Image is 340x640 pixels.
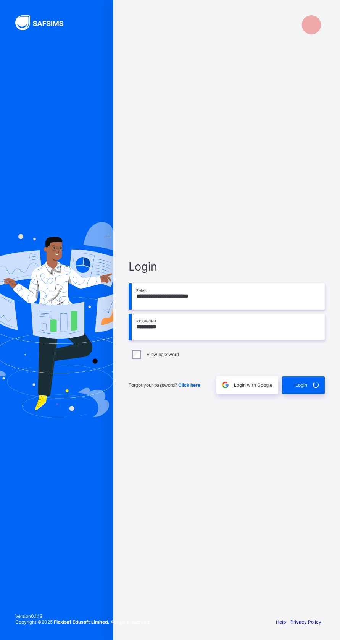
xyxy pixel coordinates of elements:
img: google.396cfc9801f0270233282035f929180a.svg [221,381,230,389]
a: Click here [178,382,200,388]
a: Privacy Policy [290,619,321,625]
label: View password [147,352,179,357]
img: SAFSIMS Logo [15,15,73,30]
span: Copyright © 2025 All rights reserved. [15,619,150,625]
strong: Flexisaf Edusoft Limited. [54,619,110,625]
span: Login [295,382,307,388]
span: Version 0.1.19 [15,613,150,619]
span: Login with Google [234,382,272,388]
a: Help [276,619,286,625]
span: Login [129,260,325,273]
span: Forgot your password? [129,382,200,388]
